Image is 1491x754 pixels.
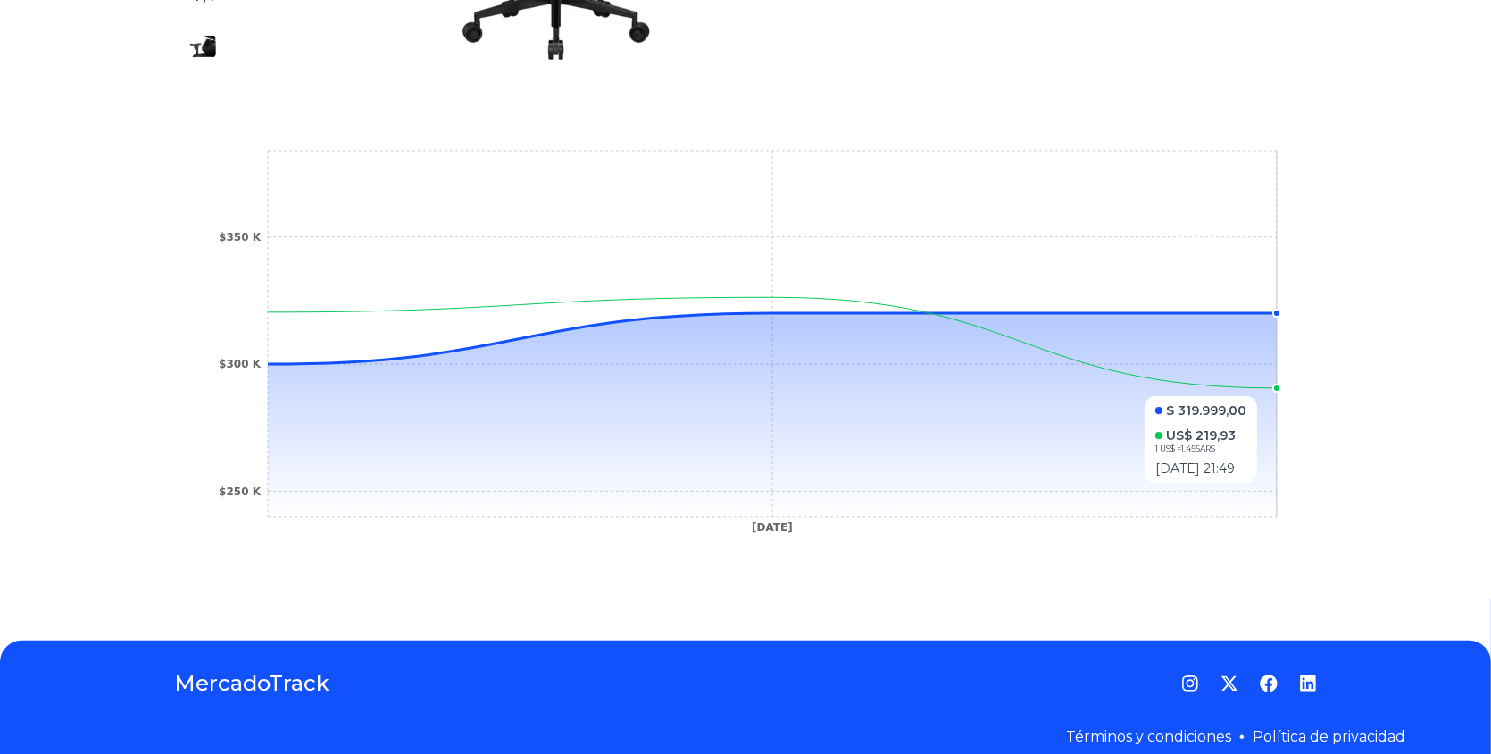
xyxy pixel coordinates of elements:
a: Política de privacidad [1253,728,1405,745]
tspan: [DATE] [752,522,793,534]
a: Instagram [1181,675,1199,692]
tspan: $250 K [219,485,262,498]
tspan: $350 K [219,231,262,244]
a: MercadoTrack [174,669,329,698]
a: Términos y condiciones [1066,728,1231,745]
img: Silla Gamer Cougar Speeder One Diseño Ajustable Color Negro [188,32,217,61]
a: LinkedIn [1299,675,1317,692]
a: Twitter [1220,675,1238,692]
tspan: $300 K [219,358,262,370]
a: Facebook [1260,675,1278,692]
